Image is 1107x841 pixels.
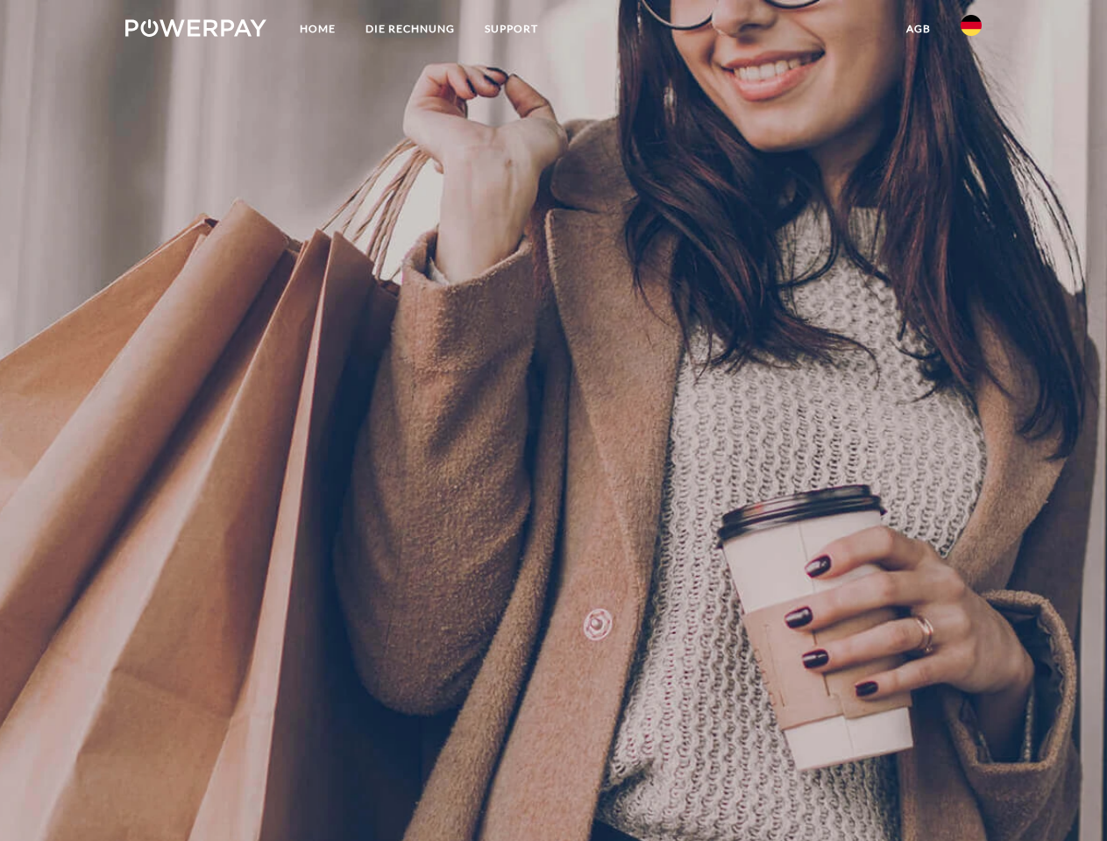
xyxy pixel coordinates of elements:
[470,13,553,45] a: SUPPORT
[891,13,946,45] a: agb
[351,13,470,45] a: DIE RECHNUNG
[961,15,982,36] img: de
[125,19,266,37] img: logo-powerpay-white.svg
[285,13,351,45] a: Home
